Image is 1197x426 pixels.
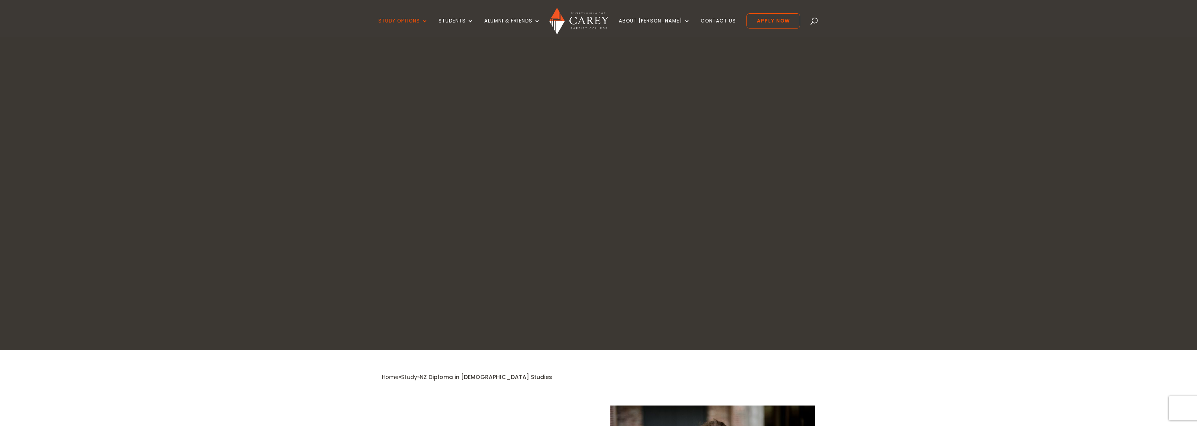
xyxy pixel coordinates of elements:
[382,373,552,381] span: » »
[746,13,800,29] a: Apply Now
[549,8,608,35] img: Carey Baptist College
[619,18,690,37] a: About [PERSON_NAME]
[382,373,399,381] a: Home
[701,18,736,37] a: Contact Us
[401,373,417,381] a: Study
[378,18,428,37] a: Study Options
[420,373,552,381] span: NZ Diploma in [DEMOGRAPHIC_DATA] Studies
[484,18,540,37] a: Alumni & Friends
[438,18,474,37] a: Students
